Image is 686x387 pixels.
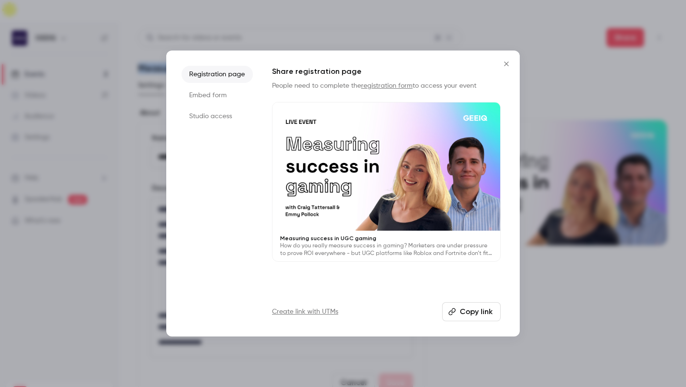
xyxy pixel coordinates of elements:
[272,81,501,91] p: People need to complete the to access your event
[272,102,501,262] a: Measuring success in UGC gamingHow do you really measure success in gaming? Marketers are under p...
[442,302,501,321] button: Copy link
[182,87,253,104] li: Embed form
[182,108,253,125] li: Studio access
[280,242,493,257] p: How do you really measure success in gaming? Marketers are under pressure to prove ROI everywhere...
[280,234,493,242] p: Measuring success in UGC gaming
[272,66,501,77] h1: Share registration page
[272,307,338,316] a: Create link with UTMs
[182,66,253,83] li: Registration page
[497,54,516,73] button: Close
[361,82,413,89] a: registration form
